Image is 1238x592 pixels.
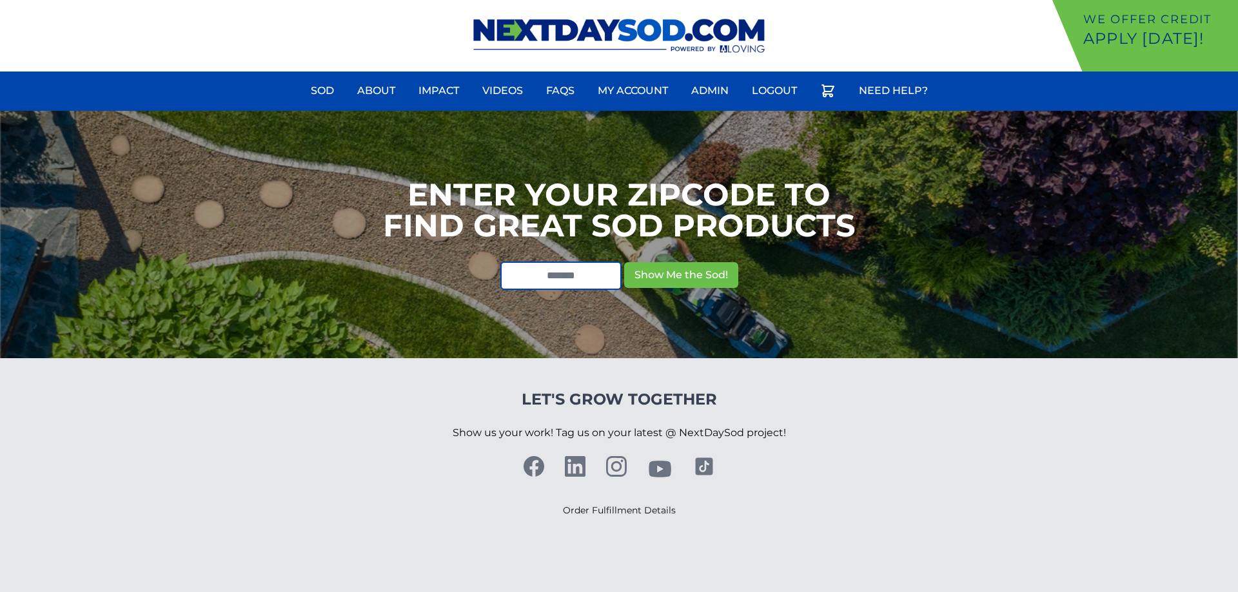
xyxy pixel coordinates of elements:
[563,504,676,516] a: Order Fulfillment Details
[349,75,403,106] a: About
[1083,10,1233,28] p: We offer Credit
[453,410,786,456] p: Show us your work! Tag us on your latest @ NextDaySod project!
[851,75,936,106] a: Need Help?
[383,179,856,241] h1: Enter your Zipcode to Find Great Sod Products
[411,75,467,106] a: Impact
[683,75,736,106] a: Admin
[303,75,342,106] a: Sod
[475,75,531,106] a: Videos
[453,389,786,410] h4: Let's Grow Together
[590,75,676,106] a: My Account
[744,75,805,106] a: Logout
[538,75,582,106] a: FAQs
[1083,28,1233,49] p: Apply [DATE]!
[624,262,738,288] button: Show Me the Sod!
